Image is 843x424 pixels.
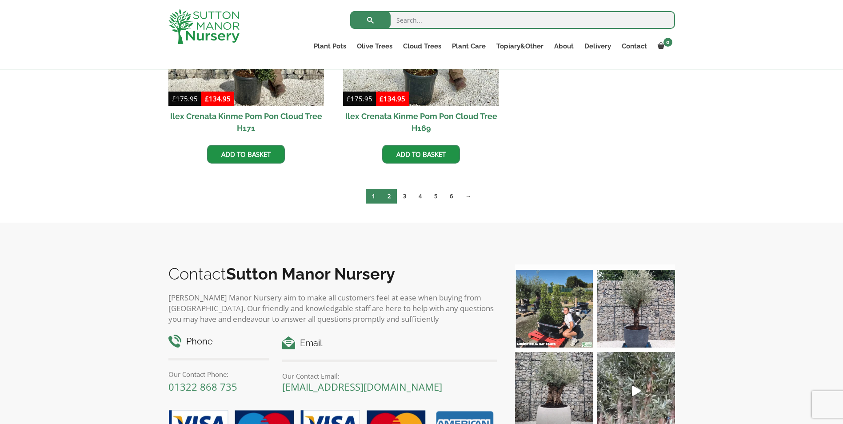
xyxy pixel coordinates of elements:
[347,94,372,103] bdi: 175.95
[282,371,497,381] p: Our Contact Email:
[172,94,176,103] span: £
[205,94,209,103] span: £
[652,40,675,52] a: 0
[226,264,395,283] b: Sutton Manor Nursery
[352,40,398,52] a: Olive Trees
[347,94,351,103] span: £
[398,40,447,52] a: Cloud Trees
[382,145,460,164] a: Add to basket: “Ilex Crenata Kinme Pom Pon Cloud Tree H169”
[459,189,477,204] a: →
[663,38,672,47] span: 0
[579,40,616,52] a: Delivery
[168,9,240,44] img: logo
[412,189,428,204] a: Page 4
[515,270,593,348] img: Our elegant & picturesque Angustifolia Cones are an exquisite addition to your Bay Tree collectio...
[168,380,237,393] a: 01322 868 735
[380,94,384,103] span: £
[350,11,675,29] input: Search...
[381,189,397,204] a: Page 2
[168,335,269,348] h4: Phone
[168,106,324,138] h2: Ilex Crenata Kinme Pom Pon Cloud Tree H171
[397,189,412,204] a: Page 3
[366,189,381,204] span: Page 1
[168,188,675,207] nav: Product Pagination
[343,106,499,138] h2: Ilex Crenata Kinme Pom Pon Cloud Tree H169
[168,292,497,324] p: [PERSON_NAME] Manor Nursery aim to make all customers feel at ease when buying from [GEOGRAPHIC_D...
[207,145,285,164] a: Add to basket: “Ilex Crenata Kinme Pom Pon Cloud Tree H171”
[172,94,198,103] bdi: 175.95
[168,264,497,283] h2: Contact
[428,189,443,204] a: Page 5
[632,386,641,396] svg: Play
[168,369,269,380] p: Our Contact Phone:
[491,40,549,52] a: Topiary&Other
[443,189,459,204] a: Page 6
[205,94,231,103] bdi: 134.95
[549,40,579,52] a: About
[597,270,675,348] img: A beautiful multi-stem Spanish Olive tree potted in our luxurious fibre clay pots 😍😍
[282,380,442,393] a: [EMAIL_ADDRESS][DOMAIN_NAME]
[616,40,652,52] a: Contact
[380,94,405,103] bdi: 134.95
[308,40,352,52] a: Plant Pots
[282,336,497,350] h4: Email
[447,40,491,52] a: Plant Care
